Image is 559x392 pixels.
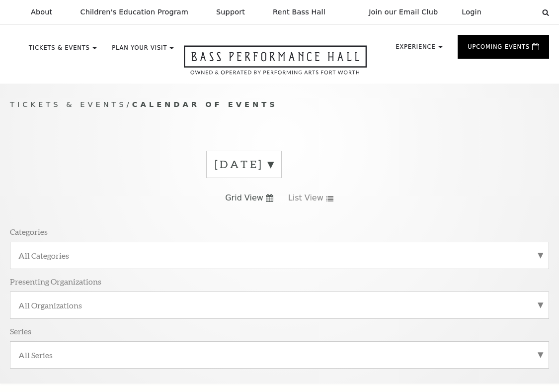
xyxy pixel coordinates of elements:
[112,45,167,56] p: Plan Your Visit
[10,100,127,108] span: Tickets & Events
[215,157,273,172] label: [DATE]
[10,276,101,287] p: Presenting Organizations
[80,8,188,16] p: Children's Education Program
[10,326,31,336] p: Series
[225,193,263,203] span: Grid View
[468,44,530,55] p: Upcoming Events
[10,98,549,111] p: /
[497,7,533,17] select: Select:
[18,350,541,360] label: All Series
[29,45,90,56] p: Tickets & Events
[216,8,245,16] p: Support
[18,300,541,310] label: All Organizations
[31,8,52,16] p: About
[288,193,323,203] span: List View
[273,8,325,16] p: Rent Bass Hall
[132,100,278,108] span: Calendar of Events
[396,44,435,55] p: Experience
[10,226,48,237] p: Categories
[18,250,541,261] label: All Categories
